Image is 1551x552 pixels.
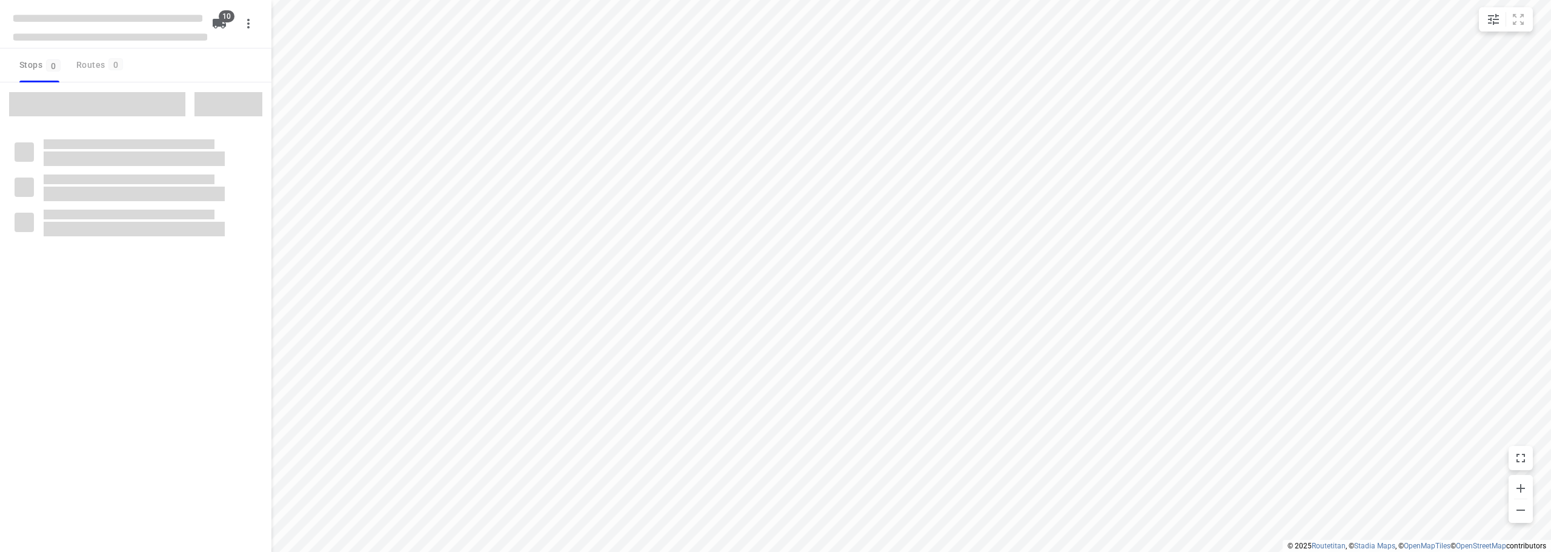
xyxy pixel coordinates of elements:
[1456,542,1506,550] a: OpenStreetMap
[1287,542,1546,550] li: © 2025 , © , © © contributors
[1479,7,1533,32] div: small contained button group
[1354,542,1395,550] a: Stadia Maps
[1312,542,1346,550] a: Routetitan
[1481,7,1506,32] button: Map settings
[1404,542,1450,550] a: OpenMapTiles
